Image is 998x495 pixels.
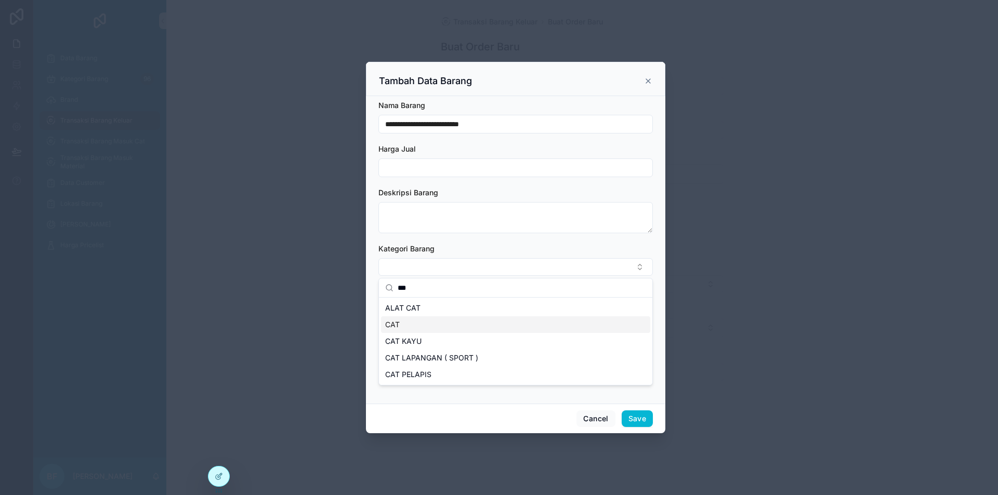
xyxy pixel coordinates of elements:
span: CAT [385,319,400,330]
span: Deskripsi Barang [378,188,438,197]
h3: Tambah Data Barang [379,75,472,87]
button: Select Button [378,258,653,276]
span: CAT PELAPIS [385,369,431,380]
span: CAT KAYU [385,336,422,346]
span: Harga Jual [378,144,416,153]
span: ALAT CAT [385,303,421,313]
span: Nama Barang [378,101,425,110]
span: CAT LAPANGAN ( SPORT ) [385,353,478,363]
button: Cancel [576,410,615,427]
button: Save [622,410,653,427]
span: Kategori Barang [378,244,435,253]
div: Suggestions [379,298,652,385]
